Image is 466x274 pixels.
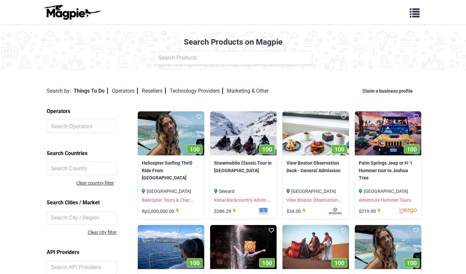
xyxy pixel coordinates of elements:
a: Kenai Backcountry Adven... [214,197,270,203]
span: 100 [190,260,200,266]
a: View Boston Observation... [286,197,342,203]
a: Snowmobile Classic Tour in [GEOGRAPHIC_DATA] [214,159,273,174]
h2: Search Countries [47,148,140,159]
a: Technology Providers [170,88,223,94]
span: 100 [407,260,417,266]
img: View Boston Observation Deck - General Admission image [282,111,349,156]
div: [GEOGRAPHIC_DATA] [359,188,417,195]
span: 100 [334,260,344,266]
div: $219.90 [359,208,382,215]
a: 100 [355,111,421,156]
h2: API Providers [47,247,140,258]
a: Marketing & Other [227,88,269,94]
span: 100 [262,146,272,153]
img: Helicopter Surfing Thrill Ride From Canggu image [138,111,204,156]
div: Seward [214,188,273,195]
a: 100 [138,225,204,269]
a: 100 [210,225,277,269]
div: Rp2,000,000.00 [142,208,181,215]
h2: Search Products on Magpie [4,37,462,47]
div: Clear city filter [47,229,117,236]
span: 100 [407,146,417,153]
img: Waikiki Whale Watching Tour (Guaranteed Whales*) image [138,225,204,269]
img: jnlrevnfoudwrkxojroq.svg [382,208,417,214]
div: [GEOGRAPHIC_DATA] [142,188,200,195]
img: Best 3 day desert tours from Marrakech to Fes image [282,225,349,269]
a: Adventure Hummer Tours [359,197,411,203]
div: Clear country filter [76,179,140,187]
a: 100 [282,225,349,269]
a: View Boston Observation Deck - General Admission [286,159,345,174]
img: Snowmobile Classic Tour in Kenai Fjords National Park image [210,111,277,156]
div: $286.29 [214,208,238,215]
a: Helicopter Surfing Thrill Ride From [GEOGRAPHIC_DATA] [142,159,200,181]
input: Search Operators [47,120,117,133]
h2: Search Cities / Market [47,197,140,208]
a: 100 [355,225,421,269]
img: Helicopter Surfing Thrill Ride From Kuta Bali image [355,225,421,269]
span: 100 [190,146,200,153]
input: Search City / Region [47,211,117,225]
img: Siem Reap: Phare Circus Show Tickets image [210,225,277,269]
h2: Operators [47,106,140,117]
div: [GEOGRAPHIC_DATA] [286,188,345,195]
a: Operators [112,88,138,94]
a: Claim a business profile [362,88,415,94]
a: 100 [138,111,204,156]
a: Palm Springs Jeep or H-1 Hummer tour to Joshua Tree [359,159,417,181]
img: logo-ab69f6fb50320c5b225c76a69d11143b.png [42,4,102,20]
a: Resellers [142,88,166,94]
input: Search Products [154,51,312,65]
a: 100 [282,111,349,156]
a: 100 [210,111,277,156]
a: Things To Do [74,88,108,94]
img: Palm Springs Jeep or H-1 Hummer tour to Joshua Tree image [355,111,421,156]
span: 100 [262,260,272,266]
span: 100 [334,146,344,153]
img: mf1jrhtrrkrdcsvakxwt.svg [238,208,273,214]
a: Balicopter Tours & Char... [142,197,193,203]
div: $34.00 [286,208,307,215]
input: Search Country [47,162,117,175]
div: Search by: [47,87,71,95]
img: rfmmbjnnyrazl4oou2zc.svg [309,208,345,214]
